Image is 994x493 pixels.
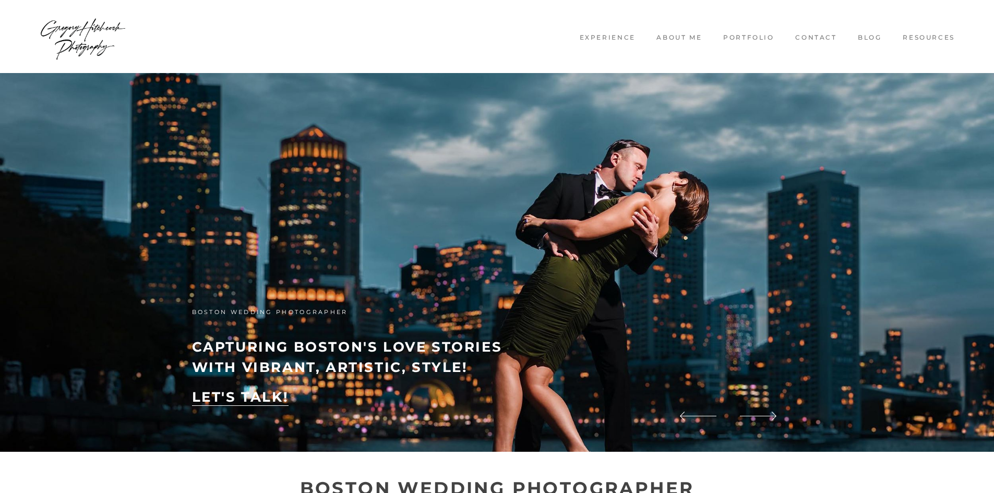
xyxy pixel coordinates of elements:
strong: capturing boston's love stories [192,339,502,355]
a: Experience [571,33,643,42]
a: Portfolio [715,33,782,42]
img: Wedding Photographer Boston - Gregory Hitchcock Photography [39,5,127,68]
a: Blog [850,33,890,42]
strong: with vibrant, artistic, style! [192,359,468,376]
a: Contact [787,33,845,42]
a: Resources [895,33,963,42]
a: About me [649,33,710,42]
span: boston wedding photographer [192,308,348,316]
a: LET'S TALK! [192,389,289,406]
